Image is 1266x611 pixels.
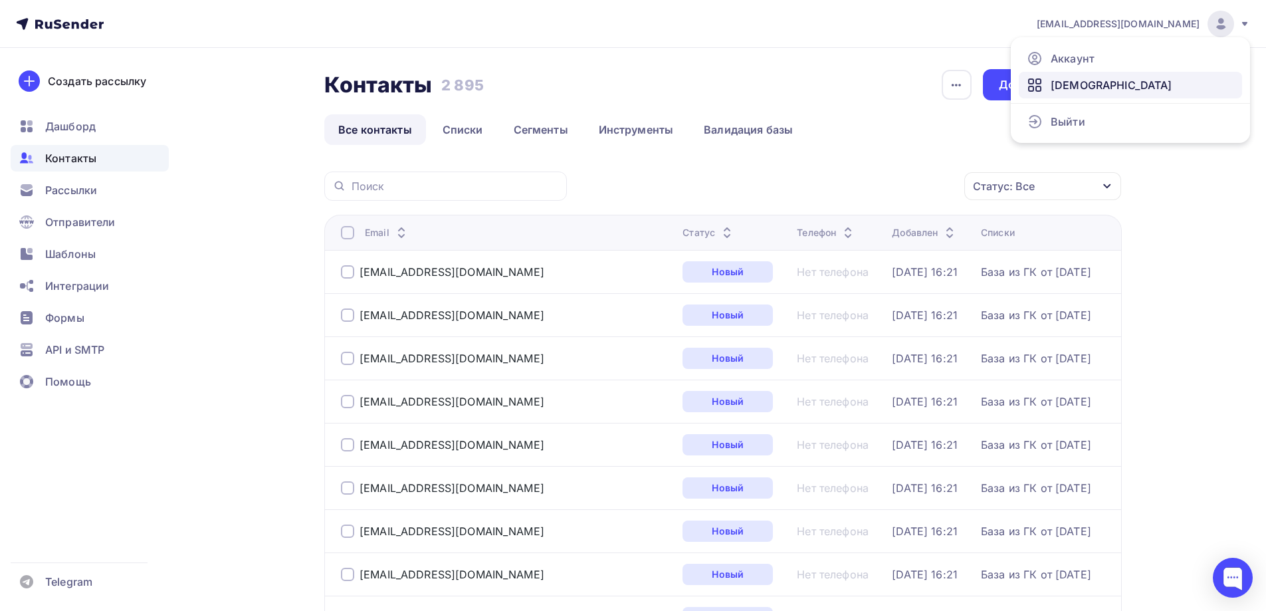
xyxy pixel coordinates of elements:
span: Telegram [45,574,92,590]
a: [DATE] 16:21 [892,525,958,538]
a: [EMAIL_ADDRESS][DOMAIN_NAME] [1037,11,1250,37]
a: Нет телефона [797,308,869,322]
a: Нет телефона [797,438,869,451]
a: [EMAIL_ADDRESS][DOMAIN_NAME] [360,308,544,322]
a: База из ГК от [DATE] [981,352,1091,365]
a: База из ГК от [DATE] [981,481,1091,495]
ul: [EMAIL_ADDRESS][DOMAIN_NAME] [1011,37,1250,143]
a: База из ГК от [DATE] [981,265,1091,279]
a: Валидация базы [690,114,807,145]
a: База из ГК от [DATE] [981,525,1091,538]
a: [EMAIL_ADDRESS][DOMAIN_NAME] [360,265,544,279]
div: Статус: Все [973,178,1035,194]
span: Выйти [1051,114,1085,130]
a: Формы [11,305,169,331]
span: Помощь [45,374,91,390]
span: Интеграции [45,278,109,294]
a: Новый [683,477,773,499]
a: [EMAIL_ADDRESS][DOMAIN_NAME] [360,395,544,408]
h3: 2 895 [441,76,484,94]
div: Списки [981,226,1015,239]
a: [DATE] 16:21 [892,308,958,322]
a: Нет телефона [797,481,869,495]
a: Нет телефона [797,352,869,365]
a: База из ГК от [DATE] [981,395,1091,408]
a: [DATE] 16:21 [892,352,958,365]
a: Сегменты [500,114,582,145]
a: [EMAIL_ADDRESS][DOMAIN_NAME] [360,481,544,495]
a: [DATE] 16:21 [892,438,958,451]
div: [EMAIL_ADDRESS][DOMAIN_NAME] [360,352,544,365]
a: [DATE] 16:21 [892,568,958,581]
div: Нет телефона [797,265,869,279]
a: Новый [683,261,773,283]
a: Нет телефона [797,525,869,538]
button: Статус: Все [964,172,1122,201]
span: Аккаунт [1051,51,1095,66]
a: База из ГК от [DATE] [981,438,1091,451]
div: Статус [683,226,735,239]
a: Новый [683,521,773,542]
div: Телефон [797,226,856,239]
a: [DATE] 16:21 [892,481,958,495]
span: Контакты [45,150,96,166]
a: [EMAIL_ADDRESS][DOMAIN_NAME] [360,438,544,451]
div: Добавлен [892,226,958,239]
a: [DATE] 16:21 [892,265,958,279]
a: [DATE] 16:21 [892,395,958,408]
a: База из ГК от [DATE] [981,568,1091,581]
a: Новый [683,348,773,369]
span: [EMAIL_ADDRESS][DOMAIN_NAME] [1037,17,1200,31]
span: Формы [45,310,84,326]
a: Списки [429,114,497,145]
div: Новый [683,564,773,585]
a: Нет телефона [797,568,869,581]
a: Нет телефона [797,395,869,408]
h2: Контакты [324,72,432,98]
span: Рассылки [45,182,97,198]
a: Все контакты [324,114,426,145]
a: Новый [683,391,773,412]
a: База из ГК от [DATE] [981,308,1091,322]
span: Дашборд [45,118,96,134]
a: Новый [683,434,773,455]
div: Новый [683,305,773,326]
div: Email [365,226,409,239]
a: Дашборд [11,113,169,140]
a: [EMAIL_ADDRESS][DOMAIN_NAME] [360,568,544,581]
span: Отправители [45,214,116,230]
span: API и SMTP [45,342,104,358]
a: Рассылки [11,177,169,203]
div: Добавить контакты [999,77,1106,92]
a: [EMAIL_ADDRESS][DOMAIN_NAME] [360,525,544,538]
